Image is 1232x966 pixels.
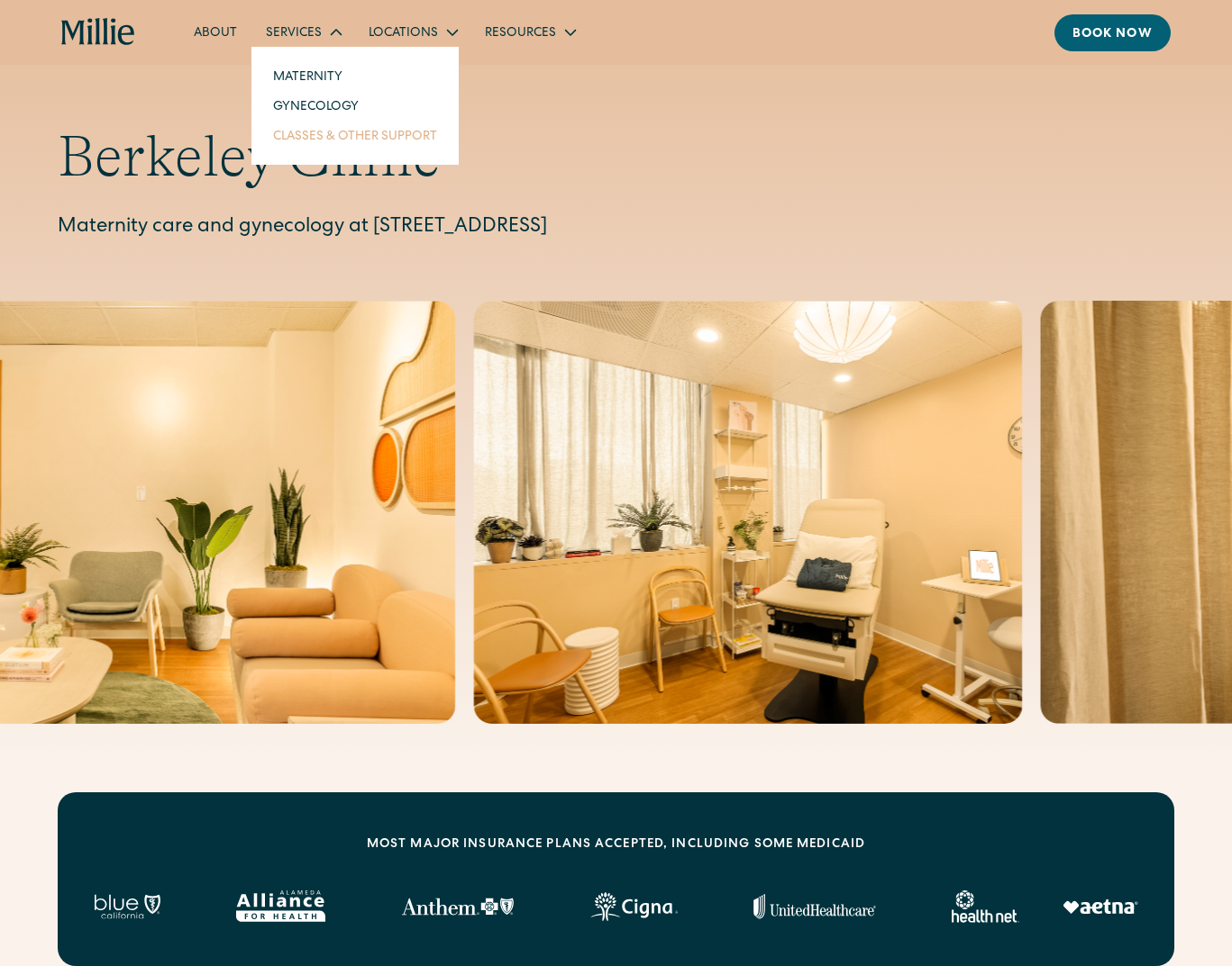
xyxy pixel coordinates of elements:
[266,24,322,43] div: Services
[179,17,251,47] a: About
[485,24,556,43] div: Resources
[354,17,470,47] div: Locations
[259,61,452,91] a: Maternity
[401,898,514,916] img: Anthem Logo
[470,17,589,47] div: Resources
[259,91,452,121] a: Gynecology
[61,18,135,47] a: home
[753,894,876,919] img: United Healthcare logo
[1063,899,1138,914] img: Aetna logo
[952,890,1019,923] img: Healthnet logo
[259,121,452,150] a: Classes & Other Support
[590,892,678,921] img: Cigna logo
[369,24,438,43] div: Locations
[1054,14,1171,51] a: Book now
[58,122,1174,192] h1: Berkeley Clinic
[251,17,354,47] div: Services
[58,213,1174,243] p: Maternity care and gynecology at [STREET_ADDRESS]
[251,47,459,165] nav: Services
[94,894,160,919] img: Blue California logo
[367,835,865,854] div: MOST MAJOR INSURANCE PLANS ACCEPTED, INCLUDING some MEDICAID
[236,890,325,922] img: Alameda Alliance logo
[1072,25,1153,44] div: Book now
